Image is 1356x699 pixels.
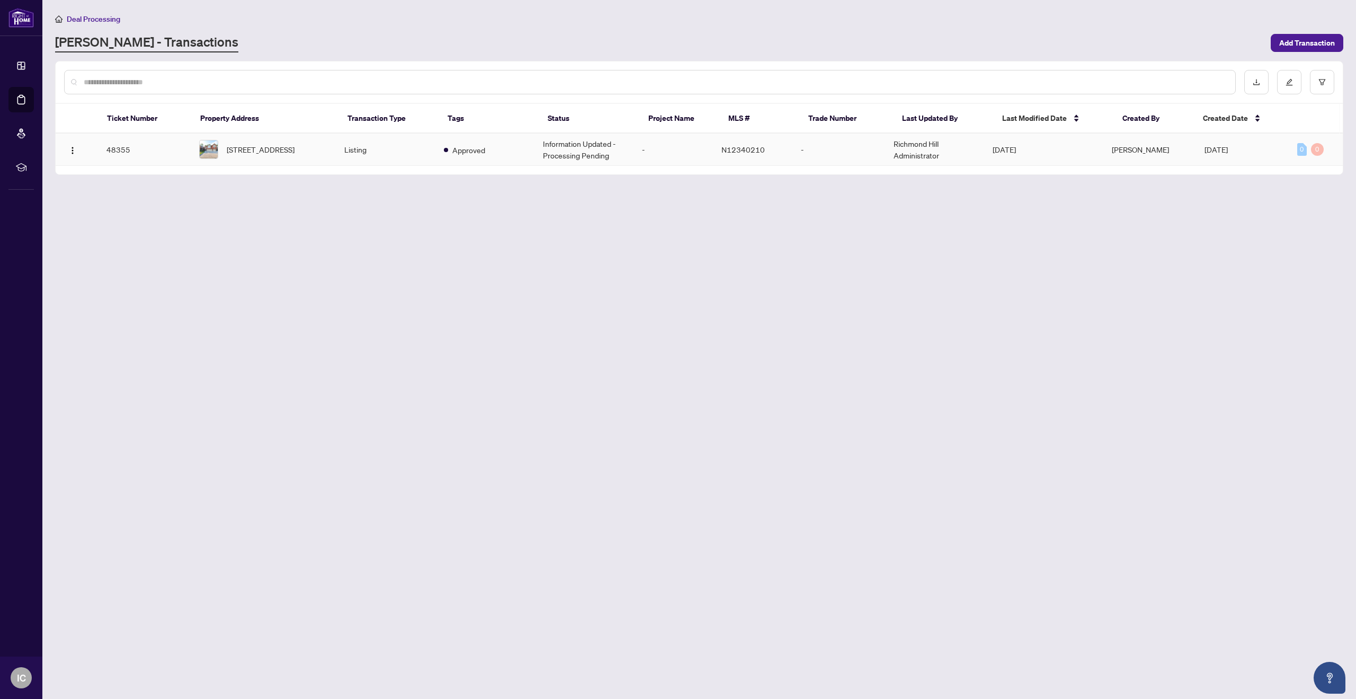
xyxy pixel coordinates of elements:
button: Logo [64,141,81,158]
span: home [55,15,63,23]
img: logo [8,8,34,28]
button: filter [1310,70,1334,94]
span: Deal Processing [67,14,120,24]
button: edit [1277,70,1301,94]
td: - [634,134,713,166]
th: Trade Number [800,104,894,134]
span: Add Transaction [1279,34,1335,51]
span: filter [1318,78,1326,86]
button: Add Transaction [1271,34,1343,52]
th: Last Updated By [894,104,994,134]
td: 48355 [98,134,191,166]
img: thumbnail-img [200,140,218,158]
span: [STREET_ADDRESS] [227,144,295,155]
img: Logo [68,146,77,155]
th: Tags [439,104,539,134]
th: Transaction Type [339,104,439,134]
th: Property Address [192,104,339,134]
span: [DATE] [1205,145,1228,154]
span: download [1253,78,1260,86]
span: Last Modified Date [1002,112,1067,124]
span: IC [17,670,26,685]
th: Last Modified Date [994,104,1114,134]
span: [DATE] [993,145,1016,154]
span: edit [1286,78,1293,86]
div: 0 [1297,143,1307,156]
th: Ticket Number [99,104,192,134]
th: Created By [1114,104,1194,134]
td: Information Updated - Processing Pending [534,134,634,166]
button: Open asap [1314,662,1345,694]
span: Created Date [1203,112,1248,124]
th: Created Date [1194,104,1288,134]
td: Listing [336,134,435,166]
td: - [792,134,885,166]
th: Project Name [640,104,720,134]
span: Approved [452,144,485,156]
button: download [1244,70,1269,94]
th: MLS # [720,104,800,134]
a: [PERSON_NAME] - Transactions [55,33,238,52]
span: N12340210 [721,145,765,154]
div: 0 [1311,143,1324,156]
td: Richmond Hill Administrator [885,134,984,166]
span: [PERSON_NAME] [1112,145,1169,154]
th: Status [539,104,639,134]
